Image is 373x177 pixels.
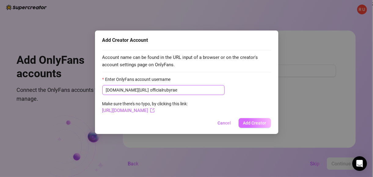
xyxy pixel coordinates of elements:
label: Enter OnlyFans account username [102,76,174,83]
span: Account name can be found in the URL input of a browser or on the creator's account settings page... [102,54,271,68]
div: Add Creator Account [102,37,271,44]
span: [DOMAIN_NAME][URL] [106,87,149,93]
span: Make sure there's no typo, by clicking this link: [102,101,188,113]
span: Cancel [218,121,231,125]
button: Cancel [213,118,236,128]
span: Add Creator [243,121,266,125]
span: export [150,108,155,113]
div: Open Intercom Messenger [352,156,367,171]
a: [URL][DOMAIN_NAME]export [102,108,155,113]
input: Enter OnlyFans account username [150,87,221,93]
button: Add Creator [239,118,271,128]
